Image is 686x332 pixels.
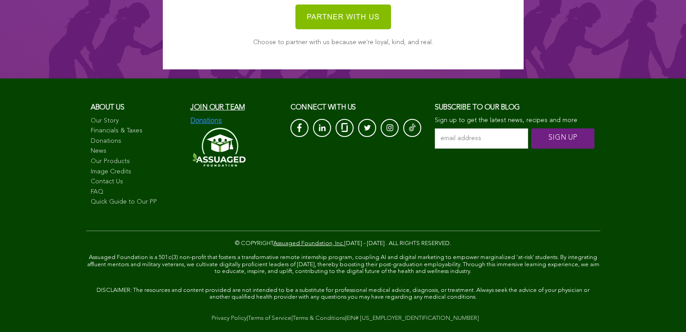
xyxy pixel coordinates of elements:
img: glassdoor_White [341,123,348,132]
p: Choose to partner with us because we're loyal, kind, and real. [181,38,506,46]
a: News [91,147,182,156]
p: Sign up to get the latest news, recipes and more [435,117,595,124]
a: Join our team [190,104,244,111]
a: Our Products [91,157,182,166]
img: Assuaged-Foundation-Logo-White [190,125,246,169]
span: Assuaged Foundation is a 501c(3) non-profit that fosters a transformative remote internship progr... [87,255,599,274]
a: Our Story [91,117,182,126]
a: Terms of Service [248,315,291,321]
span: DISCLAIMER: The resources and content provided are not intended to be a substitute for profession... [97,287,589,300]
img: Tik-Tok-Icon [409,123,415,132]
a: Terms & Conditions [293,315,345,321]
iframe: Chat Widget [641,289,686,332]
span: CONNECT with us [290,104,356,111]
span: About us [91,104,124,111]
a: Image Credits [91,168,182,177]
span: © COPYRIGHT [DATE] - [DATE] . ALL RIGHTS RESERVED. [235,241,451,246]
input: SIGN UP [531,128,594,149]
a: Donations [91,137,182,146]
a: Assuaged Foundation, Inc. [273,241,344,246]
a: Privacy Policy [212,315,247,321]
input: email address [435,128,528,149]
div: | | | [86,314,600,323]
a: Contact Us [91,177,182,186]
a: Financials & Taxes [91,127,182,136]
h3: Subscribe to our blog [435,101,595,114]
img: Donations [190,117,222,125]
a: FAQ [91,188,182,197]
a: Quick Guide to Our PP [91,198,182,207]
a: EIN# [US_EMPLOYER_IDENTIFICATION_NUMBER] [346,315,479,321]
